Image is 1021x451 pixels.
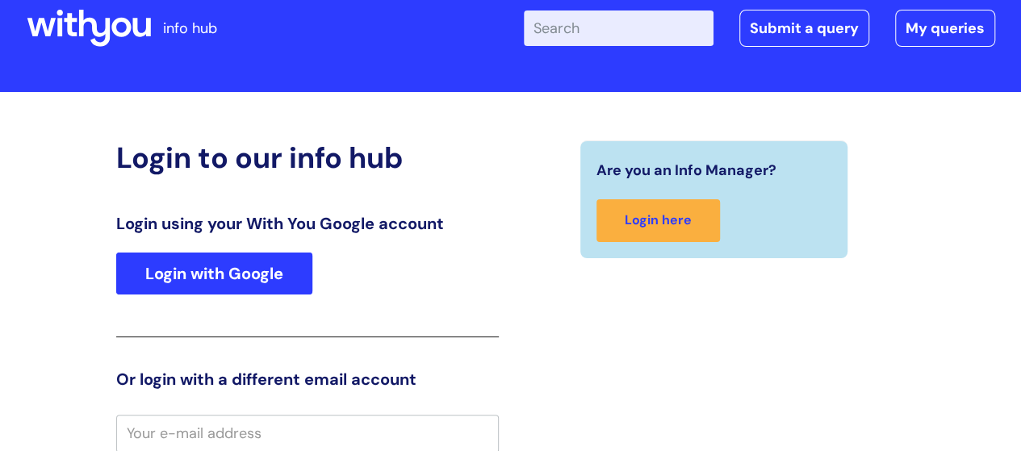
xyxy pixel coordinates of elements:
[524,10,713,46] input: Search
[895,10,995,47] a: My queries
[596,199,720,242] a: Login here
[596,157,776,183] span: Are you an Info Manager?
[116,214,499,233] h3: Login using your With You Google account
[163,15,217,41] p: info hub
[116,140,499,175] h2: Login to our info hub
[116,253,312,294] a: Login with Google
[116,370,499,389] h3: Or login with a different email account
[739,10,869,47] a: Submit a query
